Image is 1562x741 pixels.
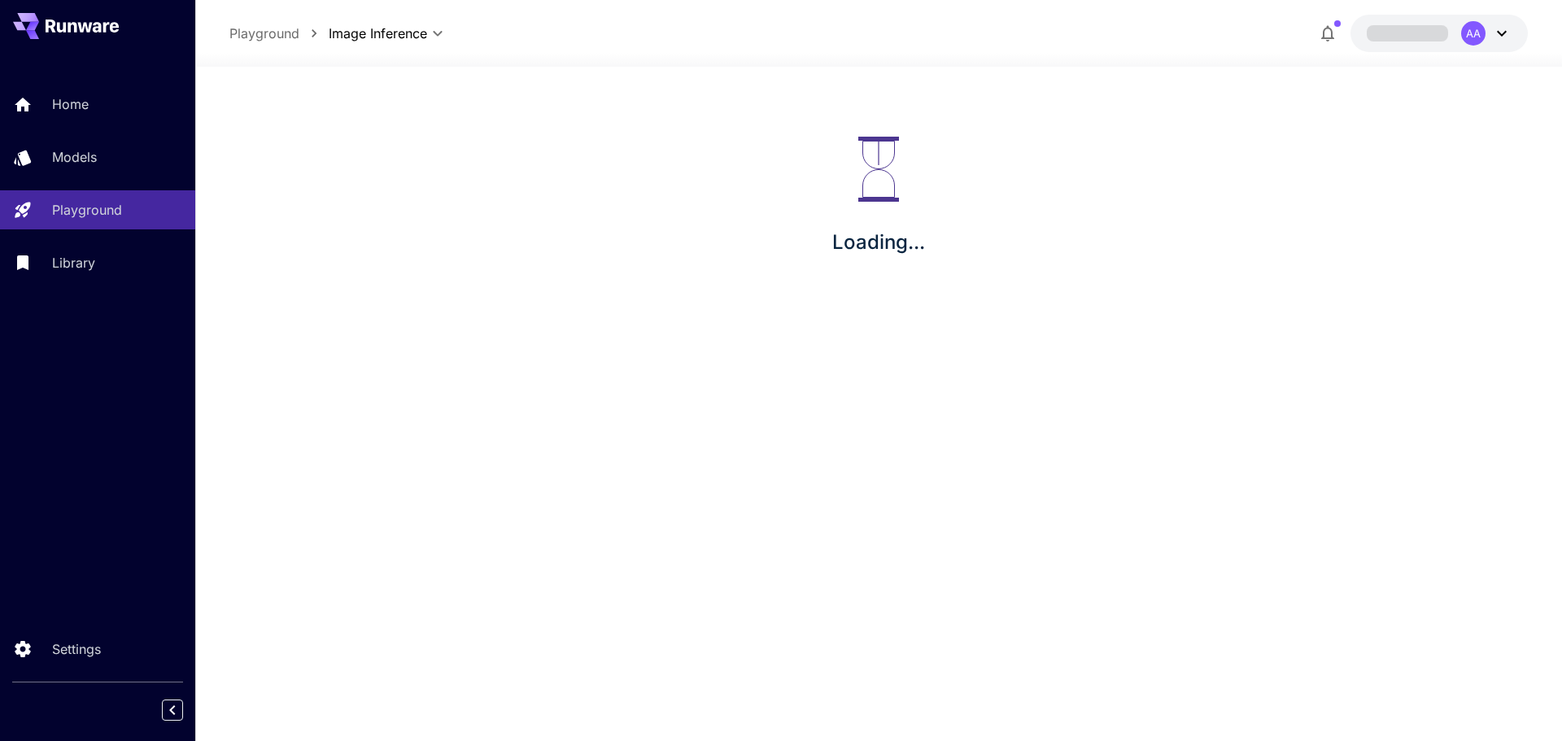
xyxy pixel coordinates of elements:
button: Collapse sidebar [162,700,183,721]
div: Collapse sidebar [174,695,195,725]
p: Settings [52,639,101,659]
nav: breadcrumb [229,24,329,43]
button: AA [1350,15,1528,52]
p: Home [52,94,89,114]
p: Library [52,253,95,272]
div: AA [1461,21,1486,46]
span: Image Inference [329,24,427,43]
p: Playground [52,200,122,220]
p: Models [52,147,97,167]
a: Playground [229,24,299,43]
p: Loading... [832,228,925,257]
